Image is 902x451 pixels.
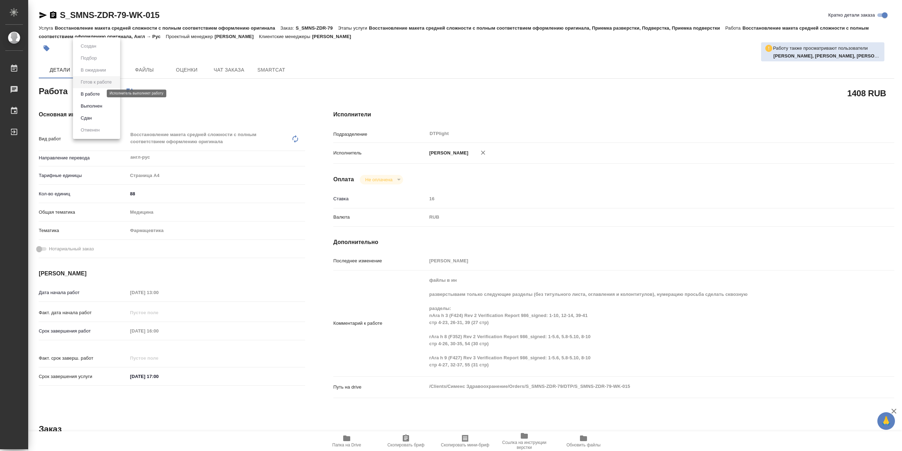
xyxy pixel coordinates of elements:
[79,78,114,86] button: Готов к работе
[79,114,94,122] button: Сдан
[79,102,104,110] button: Выполнен
[79,54,99,62] button: Подбор
[79,126,102,134] button: Отменен
[79,42,98,50] button: Создан
[79,66,108,74] button: В ожидании
[79,90,102,98] button: В работе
